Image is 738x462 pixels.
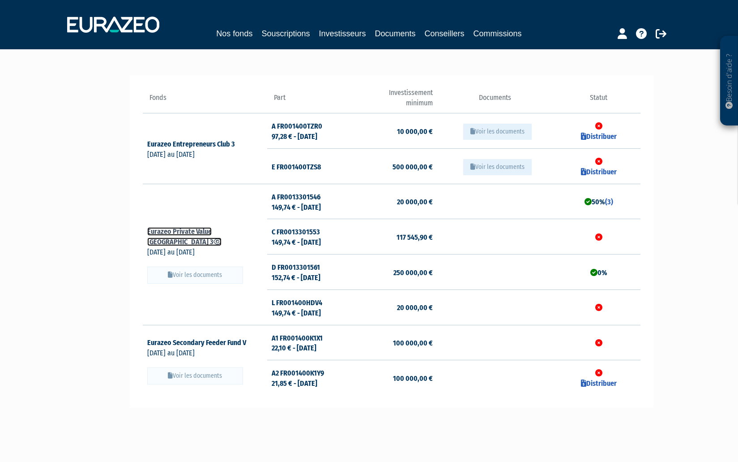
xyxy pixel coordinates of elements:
[350,88,433,113] th: Investissement minimum
[267,289,350,325] td: L FR001400HDV4 149,74 € - [DATE]
[350,219,433,255] td: 117 545,90 €
[267,149,350,184] td: E FR001400TZS8
[375,27,416,40] a: Documents
[557,255,640,290] td: 0%
[319,27,366,40] a: Investisseurs
[67,17,159,33] img: 1732889491-logotype_eurazeo_blanc_rvb.png
[350,360,433,395] td: 100 000,00 €
[557,88,640,113] th: Statut
[267,255,350,290] td: D FR0013301561 152,74 € - [DATE]
[267,113,350,149] td: A FR001400TZR0 97,28 € - [DATE]
[143,88,267,113] th: Fonds
[147,367,243,384] button: Voir les documents
[581,168,617,176] a: Distribuer
[557,184,640,219] td: 50%
[463,159,532,175] button: Voir les documents
[474,27,522,40] a: Commissions
[350,113,433,149] td: 10 000,00 €
[147,150,195,159] span: [DATE] au [DATE]
[216,27,252,40] a: Nos fonds
[350,184,433,219] td: 20 000,00 €
[267,219,350,255] td: C FR0013301553 149,74 € - [DATE]
[350,149,433,184] td: 500 000,00 €
[724,41,734,121] p: Besoin d'aide ?
[581,379,617,388] a: Distribuer
[425,27,465,40] a: Conseillers
[350,255,433,290] td: 250 000,00 €
[261,27,310,40] a: Souscriptions
[147,267,243,284] button: Voir les documents
[267,88,350,113] th: Part
[463,124,532,140] button: Voir les documents
[147,349,195,357] span: [DATE] au [DATE]
[267,360,350,395] td: A2 FR001400K1Y9 21,85 € - [DATE]
[267,184,350,219] td: A FR0013301546 149,74 € - [DATE]
[147,140,243,148] a: Eurazeo Entrepreneurs Club 3
[350,289,433,325] td: 20 000,00 €
[267,325,350,360] td: A1 FR001400K1X1 22,10 € - [DATE]
[147,227,222,246] a: Eurazeo Private Value [GEOGRAPHIC_DATA] 3
[605,198,613,206] a: (3)
[147,338,254,347] a: Eurazeo Secondary Feeder Fund V
[350,325,433,360] td: 100 000,00 €
[147,248,195,256] span: [DATE] au [DATE]
[581,132,617,141] a: Distribuer
[433,88,557,113] th: Documents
